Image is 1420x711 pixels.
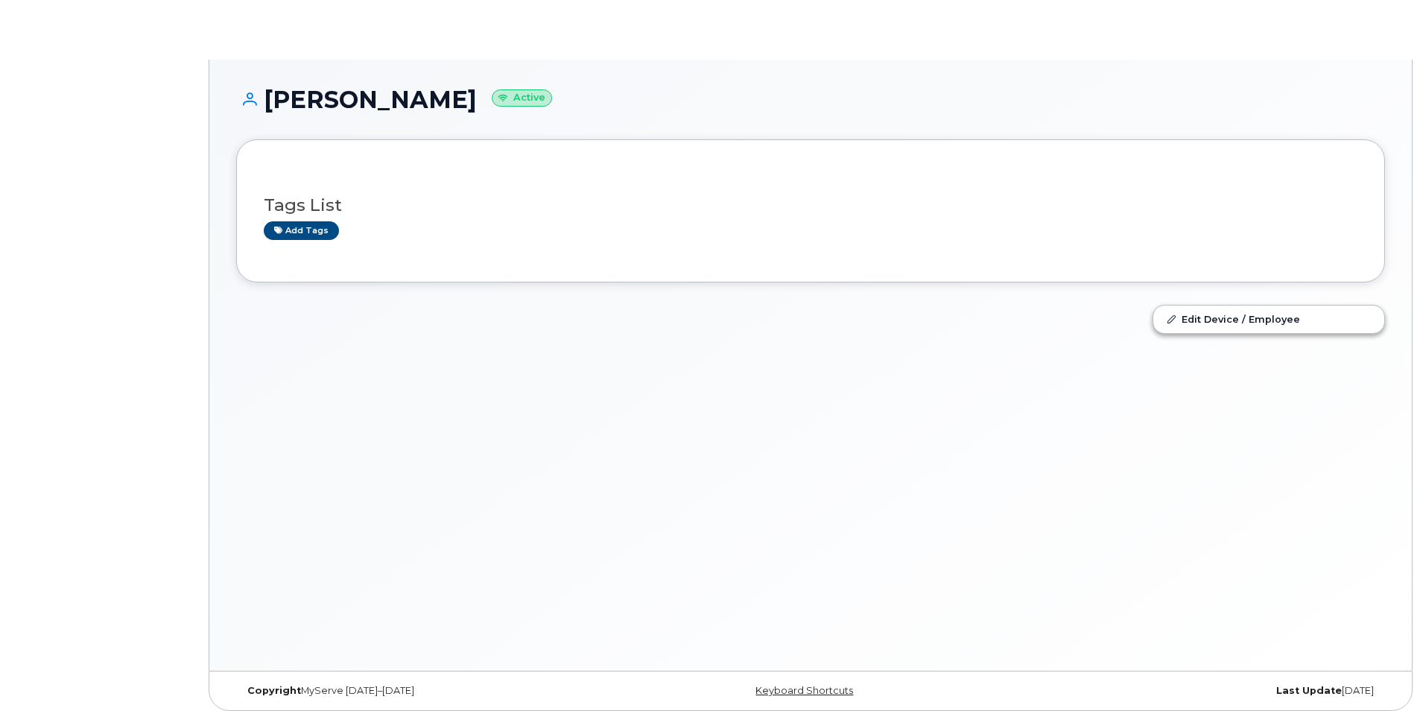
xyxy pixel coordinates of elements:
[1002,685,1385,697] div: [DATE]
[264,221,339,240] a: Add tags
[1276,685,1342,696] strong: Last Update
[236,86,1385,113] h1: [PERSON_NAME]
[1153,306,1384,332] a: Edit Device / Employee
[236,685,619,697] div: MyServe [DATE]–[DATE]
[755,685,853,696] a: Keyboard Shortcuts
[492,89,552,107] small: Active
[247,685,301,696] strong: Copyright
[264,196,1357,215] h3: Tags List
